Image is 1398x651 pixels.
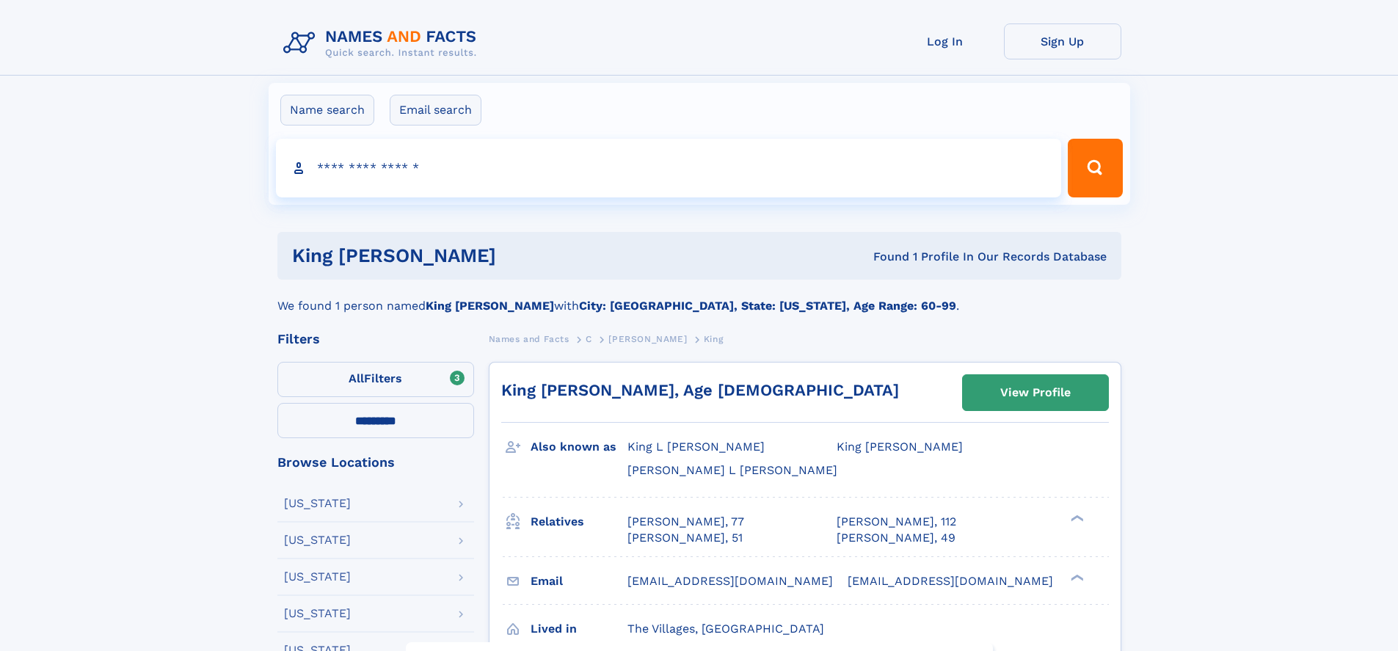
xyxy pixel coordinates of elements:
[501,381,899,399] a: King [PERSON_NAME], Age [DEMOGRAPHIC_DATA]
[685,249,1107,265] div: Found 1 Profile In Our Records Database
[627,463,837,477] span: [PERSON_NAME] L [PERSON_NAME]
[1067,513,1085,523] div: ❯
[1068,139,1122,197] button: Search Button
[284,498,351,509] div: [US_STATE]
[627,440,765,454] span: King L [PERSON_NAME]
[531,509,627,534] h3: Relatives
[1000,376,1071,410] div: View Profile
[531,434,627,459] h3: Also known as
[277,23,489,63] img: Logo Names and Facts
[963,375,1108,410] a: View Profile
[531,617,627,641] h3: Lived in
[277,280,1121,315] div: We found 1 person named with .
[627,514,744,530] a: [PERSON_NAME], 77
[579,299,956,313] b: City: [GEOGRAPHIC_DATA], State: [US_STATE], Age Range: 60-99
[284,534,351,546] div: [US_STATE]
[627,530,743,546] a: [PERSON_NAME], 51
[277,456,474,469] div: Browse Locations
[284,608,351,619] div: [US_STATE]
[586,330,592,348] a: C
[426,299,554,313] b: King [PERSON_NAME]
[704,334,723,344] span: King
[837,514,956,530] a: [PERSON_NAME], 112
[531,569,627,594] h3: Email
[280,95,374,126] label: Name search
[277,332,474,346] div: Filters
[276,139,1062,197] input: search input
[284,571,351,583] div: [US_STATE]
[608,330,687,348] a: [PERSON_NAME]
[887,23,1004,59] a: Log In
[837,530,955,546] a: [PERSON_NAME], 49
[277,362,474,397] label: Filters
[848,574,1053,588] span: [EMAIL_ADDRESS][DOMAIN_NAME]
[837,440,963,454] span: King [PERSON_NAME]
[627,622,824,636] span: The Villages, [GEOGRAPHIC_DATA]
[586,334,592,344] span: C
[292,247,685,265] h1: King [PERSON_NAME]
[627,574,833,588] span: [EMAIL_ADDRESS][DOMAIN_NAME]
[390,95,481,126] label: Email search
[608,334,687,344] span: [PERSON_NAME]
[1067,572,1085,582] div: ❯
[489,330,569,348] a: Names and Facts
[1004,23,1121,59] a: Sign Up
[349,371,364,385] span: All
